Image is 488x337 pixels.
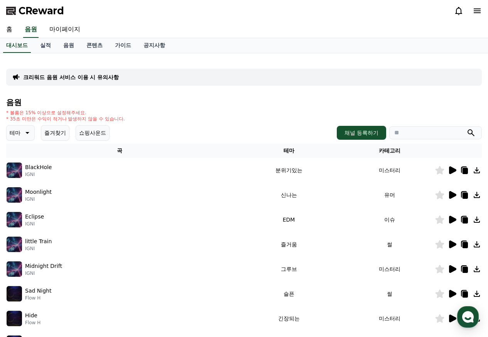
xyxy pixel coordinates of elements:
img: music [7,261,22,277]
td: 썰 [344,232,435,257]
button: 테마 [6,125,35,141]
p: Midnight Drift [25,262,62,270]
p: Flow H [25,320,41,326]
p: 테마 [10,127,20,138]
a: 실적 [34,38,57,53]
a: 공지사항 [137,38,171,53]
p: * 35초 미만은 수익이 적거나 발생하지 않을 수 있습니다. [6,116,125,122]
p: Eclipse [25,213,44,221]
p: Sad Night [25,287,51,295]
img: music [7,212,22,227]
button: 즐겨찾기 [41,125,69,141]
td: 썰 [344,281,435,306]
td: 신나는 [233,183,345,207]
img: music [7,311,22,326]
button: 채널 등록하기 [337,126,386,140]
p: IGNI [25,171,52,178]
p: little Train [25,237,52,246]
th: 테마 [233,144,345,158]
td: 즐거움 [233,232,345,257]
td: EDM [233,207,345,232]
td: 그루브 [233,257,345,281]
img: music [7,187,22,203]
td: 슬픈 [233,281,345,306]
td: 유머 [344,183,435,207]
a: 콘텐츠 [80,38,109,53]
p: Flow H [25,295,51,301]
a: 가이드 [109,38,137,53]
a: CReward [6,5,64,17]
p: Moonlight [25,188,52,196]
td: 미스터리 [344,306,435,331]
th: 곡 [6,144,233,158]
h4: 음원 [6,98,482,107]
img: music [7,286,22,301]
img: music [7,237,22,252]
td: 이슈 [344,207,435,232]
p: IGNI [25,270,62,276]
p: IGNI [25,196,52,202]
a: 마이페이지 [43,22,86,38]
td: 미스터리 [344,257,435,281]
a: 대시보드 [3,38,31,53]
p: IGNI [25,221,44,227]
img: music [7,163,22,178]
td: 긴장되는 [233,306,345,331]
p: Hide [25,312,37,320]
p: IGNI [25,246,52,252]
a: 음원 [23,22,39,38]
span: CReward [19,5,64,17]
a: 크리워드 음원 서비스 이용 시 유의사항 [23,73,119,81]
p: BlackHole [25,163,52,171]
td: 미스터리 [344,158,435,183]
a: 음원 [57,38,80,53]
th: 카테고리 [344,144,435,158]
td: 분위기있는 [233,158,345,183]
p: * 볼륨은 15% 이상으로 설정해주세요. [6,110,125,116]
button: 쇼핑사운드 [76,125,110,141]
